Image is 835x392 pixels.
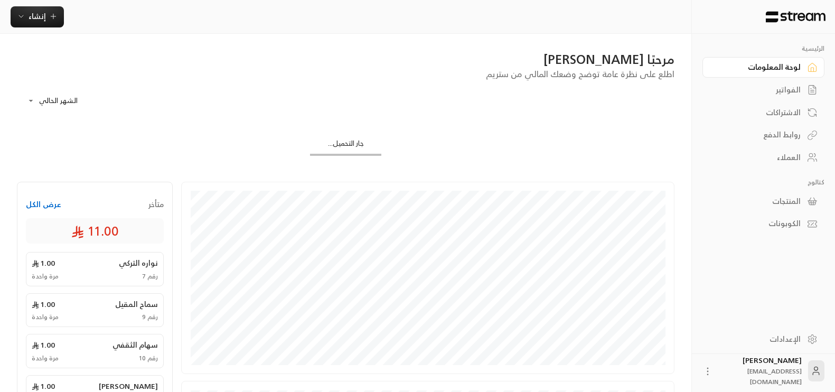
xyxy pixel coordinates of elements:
[119,258,158,268] span: نواره التركي
[17,51,674,68] div: مرحبًا [PERSON_NAME]
[99,381,158,391] span: [PERSON_NAME]
[702,80,824,100] a: الفواتير
[138,354,158,362] span: رقم 10
[747,366,802,387] span: [EMAIL_ADDRESS][DOMAIN_NAME]
[32,299,55,310] span: 1.00
[716,152,801,163] div: العملاء
[716,129,801,140] div: روابط الدفع
[702,191,824,211] a: المنتجات
[26,199,61,210] button: عرض الكل
[112,340,158,350] span: سهام الثقفي
[702,102,824,123] a: الاشتراكات
[702,57,824,78] a: لوحة المعلومات
[702,213,824,234] a: الكوبونات
[142,272,158,281] span: رقم 7
[716,85,801,95] div: الفواتير
[32,313,59,321] span: مرة واحدة
[115,299,158,310] span: سماح المقيل
[32,354,59,362] span: مرة واحدة
[142,313,158,321] span: رقم 9
[148,199,164,210] span: متأخر
[32,381,55,391] span: 1.00
[486,67,674,81] span: اطلع على نظرة عامة توضح وضعك المالي من ستريم
[716,107,801,118] div: الاشتراكات
[32,272,59,281] span: مرة واحدة
[22,87,101,115] div: الشهر الحالي
[716,334,801,344] div: الإعدادات
[719,355,802,387] div: [PERSON_NAME]
[29,10,46,23] span: إنشاء
[702,329,824,349] a: الإعدادات
[702,44,824,53] p: الرئيسية
[716,196,801,207] div: المنتجات
[310,138,381,154] div: جار التحميل...
[11,6,64,27] button: إنشاء
[765,11,827,23] img: Logo
[702,147,824,168] a: العملاء
[702,178,824,186] p: كتالوج
[702,125,824,145] a: روابط الدفع
[71,222,119,239] span: 11.00
[32,340,55,350] span: 1.00
[32,258,55,268] span: 1.00
[716,218,801,229] div: الكوبونات
[716,62,801,72] div: لوحة المعلومات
